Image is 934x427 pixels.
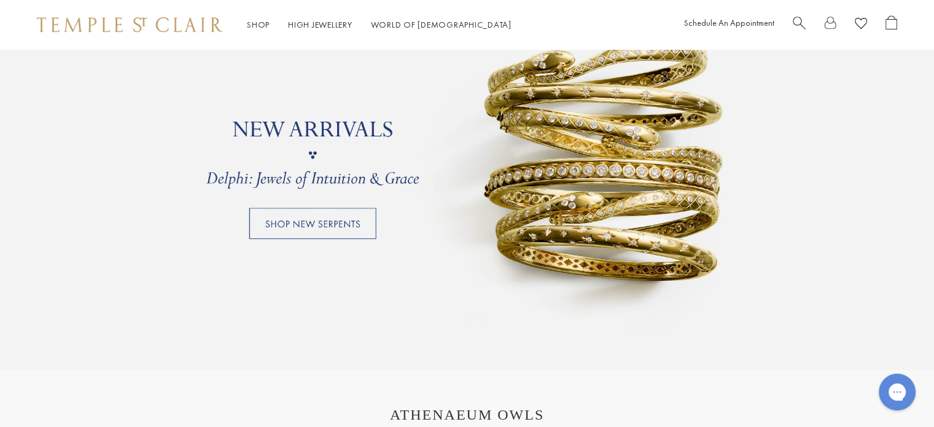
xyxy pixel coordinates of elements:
nav: Main navigation [247,17,512,33]
a: World of [DEMOGRAPHIC_DATA]World of [DEMOGRAPHIC_DATA] [371,19,512,30]
a: High JewelleryHigh Jewellery [288,19,352,30]
a: Open Shopping Bag [885,15,897,34]
a: ShopShop [247,19,270,30]
h1: ATHENAEUM OWLS [49,407,885,423]
img: Temple St. Clair [37,17,222,32]
a: Schedule An Appointment [684,17,774,28]
a: View Wishlist [855,15,867,34]
a: Search [793,15,806,34]
iframe: Gorgias live chat messenger [873,369,922,415]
